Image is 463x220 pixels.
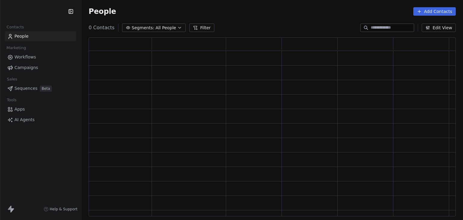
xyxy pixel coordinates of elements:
span: Contacts [4,23,27,32]
span: All People [156,25,176,31]
button: Add Contacts [413,7,456,16]
span: Sequences [14,85,37,92]
span: Sales [4,75,20,84]
span: Segments: [132,25,154,31]
span: People [89,7,116,16]
button: Edit View [422,24,456,32]
a: AI Agents [5,115,76,125]
a: People [5,31,76,41]
span: Workflows [14,54,36,60]
a: SequencesBeta [5,83,76,93]
span: Tools [4,96,19,105]
button: Filter [189,24,214,32]
span: Apps [14,106,25,112]
span: People [14,33,29,39]
span: Beta [40,86,52,92]
span: Marketing [4,43,29,52]
a: Help & Support [44,207,77,212]
span: Help & Support [50,207,77,212]
span: AI Agents [14,117,35,123]
span: 0 Contacts [89,24,115,31]
a: Campaigns [5,63,76,73]
a: Apps [5,104,76,114]
a: Workflows [5,52,76,62]
span: Campaigns [14,64,38,71]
